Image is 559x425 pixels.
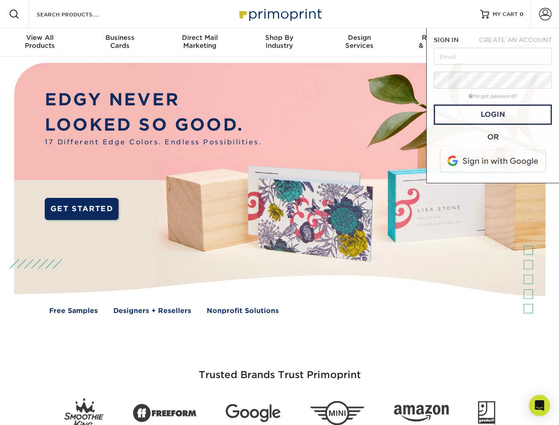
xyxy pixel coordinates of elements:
[45,198,119,220] a: GET STARTED
[320,28,399,57] a: DesignServices
[80,34,159,50] div: Cards
[160,28,239,57] a: Direct MailMarketing
[434,36,459,43] span: SIGN IN
[239,34,319,50] div: Industry
[320,34,399,42] span: Design
[529,395,550,416] div: Open Intercom Messenger
[45,87,262,112] p: EDGY NEVER
[113,306,191,316] a: Designers + Resellers
[49,306,98,316] a: Free Samples
[80,28,159,57] a: BusinessCards
[36,9,122,19] input: SEARCH PRODUCTS.....
[493,11,518,18] span: MY CART
[235,4,324,23] img: Primoprint
[434,132,552,143] div: OR
[160,34,239,42] span: Direct Mail
[239,28,319,57] a: Shop ByIndustry
[399,28,479,57] a: Resources& Templates
[520,11,524,17] span: 0
[469,93,517,99] a: forgot password?
[394,405,449,422] img: Amazon
[45,137,262,147] span: 17 Different Edge Colors. Endless Possibilities.
[434,104,552,125] a: Login
[239,34,319,42] span: Shop By
[160,34,239,50] div: Marketing
[478,401,495,425] img: Goodwill
[45,112,262,138] p: LOOKED SO GOOD.
[399,34,479,42] span: Resources
[320,34,399,50] div: Services
[434,48,552,65] input: Email
[207,306,279,316] a: Nonprofit Solutions
[226,404,281,422] img: Google
[479,36,552,43] span: CREATE AN ACCOUNT
[399,34,479,50] div: & Templates
[21,348,539,391] h3: Trusted Brands Trust Primoprint
[80,34,159,42] span: Business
